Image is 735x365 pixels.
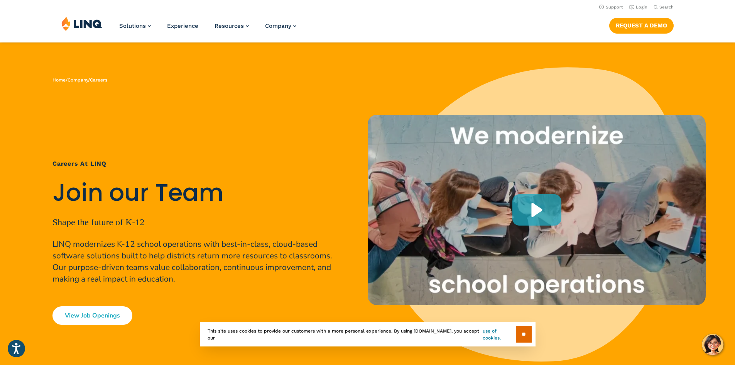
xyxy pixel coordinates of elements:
a: Company [265,22,296,29]
a: use of cookies. [483,328,515,341]
span: Search [659,5,674,10]
a: Home [52,77,66,83]
span: Careers [90,77,107,83]
nav: Primary Navigation [119,16,296,42]
a: Login [629,5,647,10]
a: Request a Demo [609,18,674,33]
a: Support [599,5,623,10]
a: Solutions [119,22,151,29]
span: Resources [215,22,244,29]
a: Company [68,77,88,83]
a: Experience [167,22,198,29]
div: Play [512,194,561,226]
div: This site uses cookies to provide our customers with a more personal experience. By using [DOMAIN... [200,322,536,346]
p: Shape the future of K-12 [52,215,338,229]
a: View Job Openings [52,306,132,325]
img: LINQ | K‑12 Software [61,16,102,31]
nav: Button Navigation [609,16,674,33]
span: Solutions [119,22,146,29]
button: Hello, have a question? Let’s chat. [702,334,723,355]
h1: Careers at LINQ [52,159,338,168]
p: LINQ modernizes K-12 school operations with best-in-class, cloud-based software solutions built t... [52,238,338,285]
span: / / [52,77,107,83]
span: Company [265,22,291,29]
h2: Join our Team [52,179,338,207]
button: Open Search Bar [654,4,674,10]
a: Resources [215,22,249,29]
